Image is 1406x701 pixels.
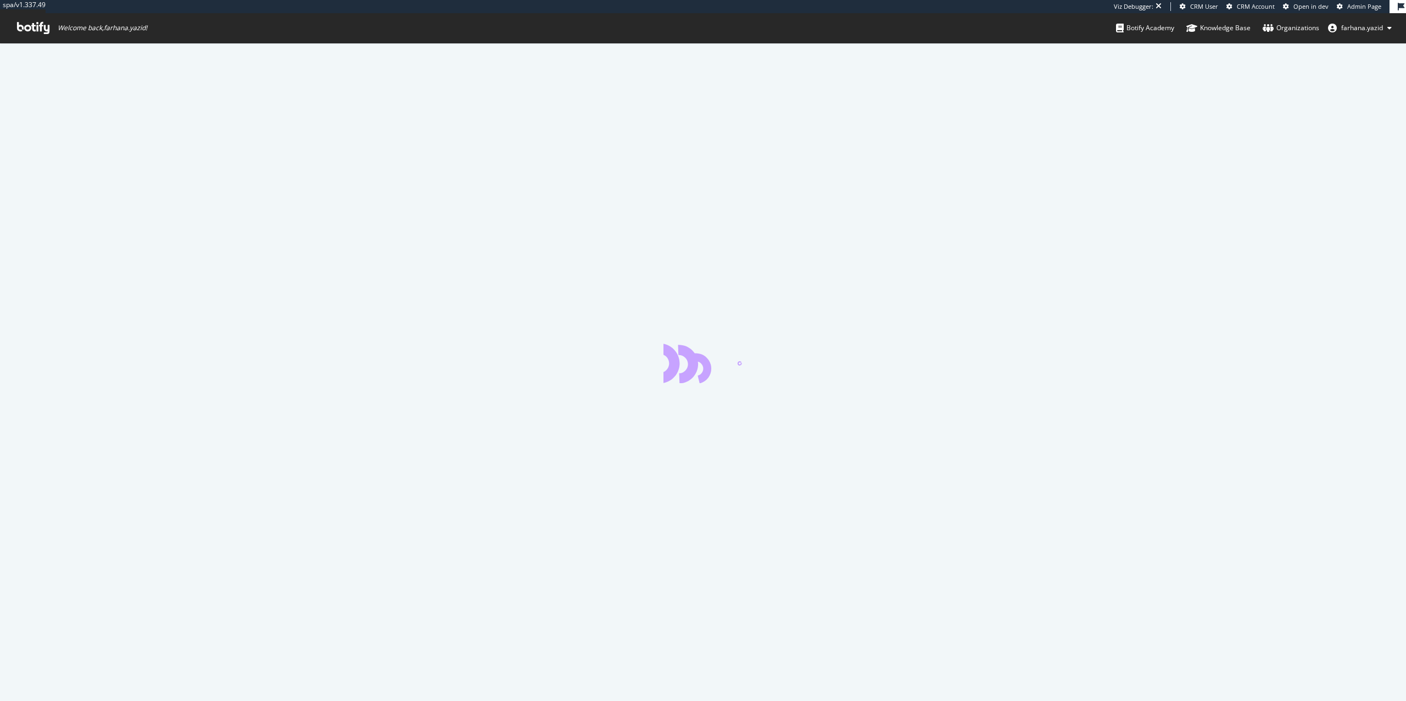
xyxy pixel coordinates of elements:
[663,344,743,383] div: animation
[1347,2,1381,10] span: Admin Page
[1293,2,1329,10] span: Open in dev
[1237,2,1275,10] span: CRM Account
[1116,23,1174,33] div: Botify Academy
[1186,13,1251,43] a: Knowledge Base
[58,24,147,32] span: Welcome back, farhana.yazid !
[1283,2,1329,11] a: Open in dev
[1319,19,1401,37] button: farhana.yazid
[1180,2,1218,11] a: CRM User
[1116,13,1174,43] a: Botify Academy
[1114,2,1153,11] div: Viz Debugger:
[1263,23,1319,33] div: Organizations
[1341,23,1383,32] span: farhana.yazid
[1337,2,1381,11] a: Admin Page
[1263,13,1319,43] a: Organizations
[1186,23,1251,33] div: Knowledge Base
[1190,2,1218,10] span: CRM User
[1226,2,1275,11] a: CRM Account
